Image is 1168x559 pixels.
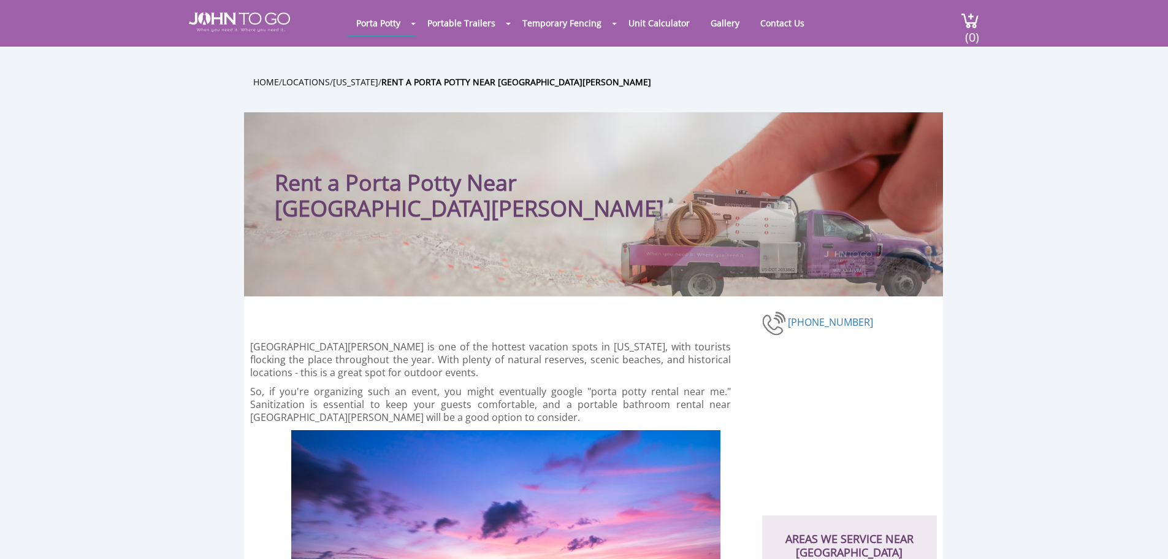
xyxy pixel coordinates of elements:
[275,137,670,222] h1: Rent a Porta Potty Near [GEOGRAPHIC_DATA][PERSON_NAME]
[788,315,873,329] a: [PHONE_NUMBER]
[418,11,505,35] a: Portable Trailers
[189,12,290,32] img: JOHN to go
[619,11,699,35] a: Unit Calculator
[701,11,749,35] a: Gallery
[964,19,979,45] span: (0)
[762,310,788,337] img: phone-number
[347,11,410,35] a: Porta Potty
[513,11,611,35] a: Temporary Fencing
[250,341,731,379] p: [GEOGRAPHIC_DATA][PERSON_NAME] is one of the hottest vacation spots in [US_STATE], with tourists ...
[1119,510,1168,559] button: Live Chat
[961,12,979,29] img: cart a
[282,76,330,88] a: Locations
[250,385,731,424] p: So, if you're organizing such an event, you might eventually google "porta potty rental near me."...
[253,75,952,89] ul: / / /
[606,182,937,296] img: Truck
[381,76,651,88] a: Rent a Porta Potty Near [GEOGRAPHIC_DATA][PERSON_NAME]
[253,76,279,88] a: Home
[333,76,378,88] a: [US_STATE]
[751,11,814,35] a: Contact Us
